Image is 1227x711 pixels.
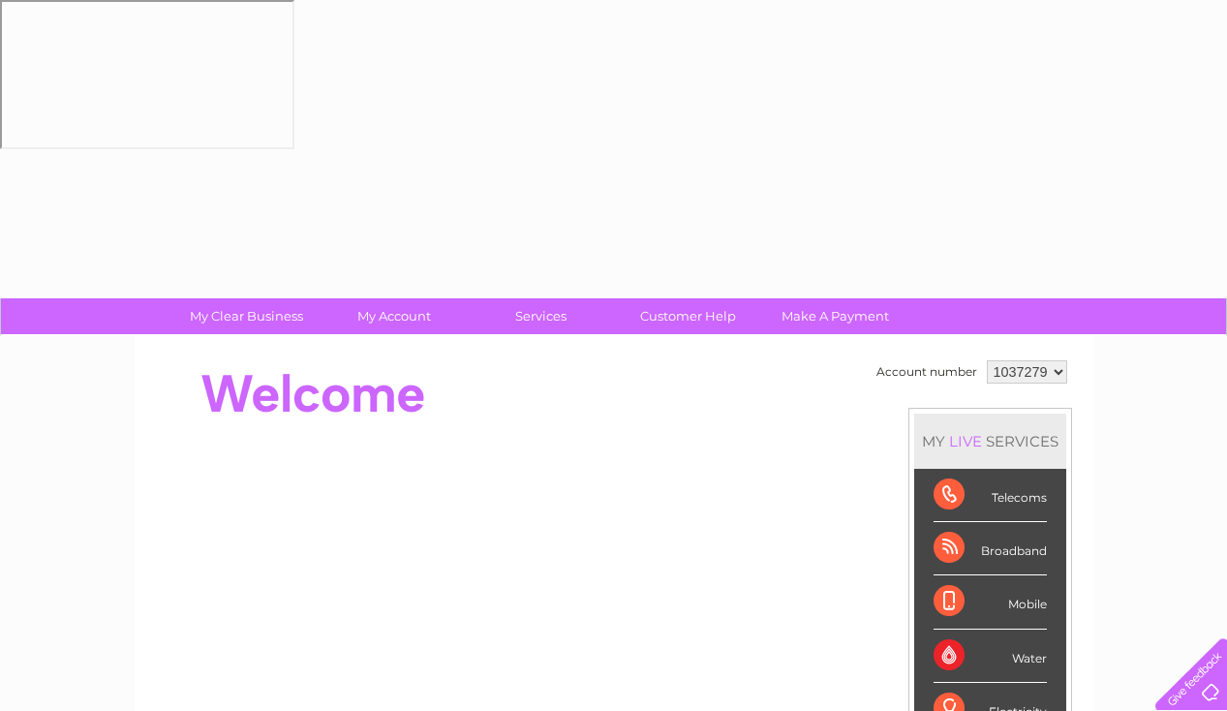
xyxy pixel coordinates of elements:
[872,355,982,388] td: Account number
[755,298,915,334] a: Make A Payment
[314,298,474,334] a: My Account
[934,469,1047,522] div: Telecoms
[461,298,621,334] a: Services
[608,298,768,334] a: Customer Help
[914,414,1066,469] div: MY SERVICES
[167,298,326,334] a: My Clear Business
[934,522,1047,575] div: Broadband
[934,575,1047,629] div: Mobile
[945,432,986,450] div: LIVE
[934,630,1047,683] div: Water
